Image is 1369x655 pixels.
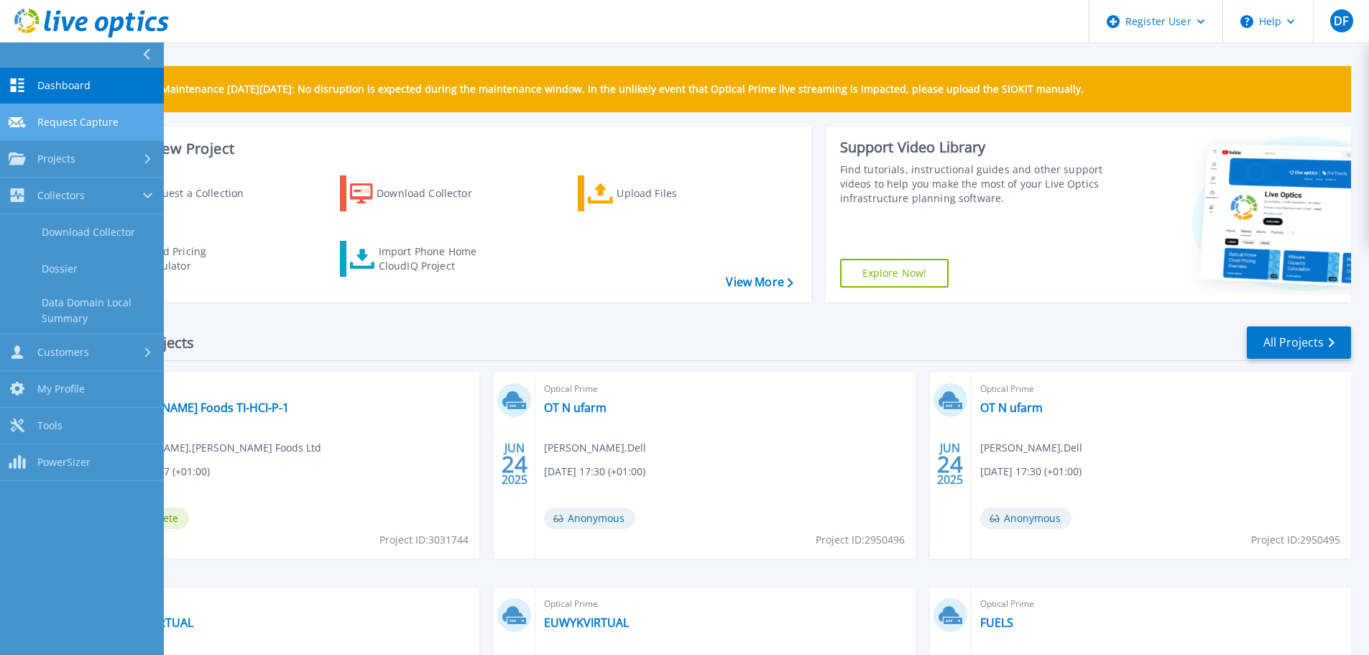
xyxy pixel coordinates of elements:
[980,596,1342,612] span: Optical Prime
[109,381,471,397] span: Optical Prime
[37,152,75,165] span: Projects
[544,400,607,415] a: OT N ufarm
[102,141,793,157] h3: Start a New Project
[726,275,793,289] a: View More
[109,400,289,415] a: [PERSON_NAME] Foods TI-HCI-P-1
[141,244,256,273] div: Cloud Pricing Calculator
[840,259,949,288] a: Explore Now!
[501,438,528,490] div: JUN 2025
[37,79,91,92] span: Dashboard
[544,615,629,630] a: EUWYKVIRTUAL
[980,508,1071,529] span: Anonymous
[578,175,738,211] a: Upload Files
[102,175,262,211] a: Request a Collection
[37,346,89,359] span: Customers
[1247,326,1351,359] a: All Projects
[980,381,1342,397] span: Optical Prime
[544,440,646,456] span: [PERSON_NAME] , Dell
[936,438,964,490] div: JUN 2025
[107,83,1084,95] p: Scheduled Maintenance [DATE][DATE]: No disruption is expected during the maintenance window. In t...
[102,241,262,277] a: Cloud Pricing Calculator
[980,464,1082,480] span: [DATE] 17:30 (+01:00)
[544,464,645,480] span: [DATE] 17:30 (+01:00)
[37,456,91,469] span: PowerSizer
[980,615,1013,630] a: FUELS
[37,189,85,202] span: Collectors
[544,508,635,529] span: Anonymous
[109,440,321,456] span: [PERSON_NAME] , [PERSON_NAME] Foods Ltd
[502,458,527,470] span: 24
[379,532,469,548] span: Project ID: 3031744
[937,458,963,470] span: 24
[379,244,491,273] div: Import Phone Home CloudIQ Project
[37,383,85,395] span: My Profile
[840,138,1108,157] div: Support Video Library
[37,116,119,129] span: Request Capture
[1251,532,1340,548] span: Project ID: 2950495
[816,532,905,548] span: Project ID: 2950496
[980,400,1043,415] a: OT N ufarm
[617,179,732,208] div: Upload Files
[37,419,63,432] span: Tools
[377,179,492,208] div: Download Collector
[143,179,258,208] div: Request a Collection
[840,162,1108,206] div: Find tutorials, instructional guides and other support videos to help you make the most of your L...
[544,381,906,397] span: Optical Prime
[1334,15,1348,27] span: DF
[340,175,500,211] a: Download Collector
[109,596,471,612] span: Optical Prime
[109,615,193,630] a: EUWYKVIRTUAL
[544,596,906,612] span: Optical Prime
[980,440,1082,456] span: [PERSON_NAME] , Dell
